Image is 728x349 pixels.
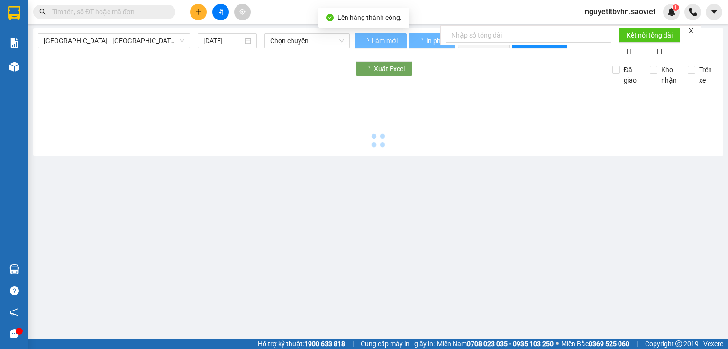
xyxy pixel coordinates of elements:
[362,38,370,44] span: loading
[50,55,229,115] h2: VP Nhận: VP Hàng LC
[355,33,407,48] button: Làm mới
[234,4,251,20] button: aim
[10,286,19,295] span: question-circle
[667,8,676,16] img: icon-new-feature
[619,28,680,43] button: Kết nối tổng đài
[409,33,455,48] button: In phơi
[437,339,554,349] span: Miền Nam
[372,36,399,46] span: Làm mới
[674,4,677,11] span: 1
[657,65,681,85] span: Kho nhận
[195,9,202,15] span: plus
[8,6,20,20] img: logo-vxr
[9,62,19,72] img: warehouse-icon
[44,34,184,48] span: Hà Nội - Lào Cai (Cabin)
[203,36,242,46] input: 14/09/2025
[352,339,354,349] span: |
[620,65,643,85] span: Đã giao
[258,339,345,349] span: Hỗ trợ kỹ thuật:
[710,8,719,16] span: caret-down
[212,4,229,20] button: file-add
[356,61,412,76] button: Xuất Excel
[695,65,719,85] span: Trên xe
[627,30,673,40] span: Kết nối tổng đài
[239,9,246,15] span: aim
[270,34,345,48] span: Chọn chuyến
[127,8,229,23] b: [DOMAIN_NAME]
[675,340,682,347] span: copyright
[446,28,611,43] input: Nhập số tổng đài
[689,8,697,16] img: phone-icon
[57,22,116,38] b: Sao Việt
[417,38,425,44] span: loading
[577,6,663,18] span: nguyetltbvhn.saoviet
[9,264,19,274] img: warehouse-icon
[556,342,559,346] span: ⚪️
[561,339,629,349] span: Miền Bắc
[337,14,402,21] span: Lên hàng thành công.
[589,340,629,348] strong: 0369 525 060
[190,4,207,20] button: plus
[326,14,334,21] span: check-circle
[426,36,448,46] span: In phơi
[10,329,19,338] span: message
[304,340,345,348] strong: 1900 633 818
[361,339,435,349] span: Cung cấp máy in - giấy in:
[637,339,638,349] span: |
[10,308,19,317] span: notification
[467,340,554,348] strong: 0708 023 035 - 0935 103 250
[52,7,164,17] input: Tìm tên, số ĐT hoặc mã đơn
[9,38,19,48] img: solution-icon
[5,55,76,71] h2: HWHDEGJZ
[673,4,679,11] sup: 1
[706,4,722,20] button: caret-down
[39,9,46,15] span: search
[5,8,53,55] img: logo.jpg
[688,28,694,34] span: close
[217,9,224,15] span: file-add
